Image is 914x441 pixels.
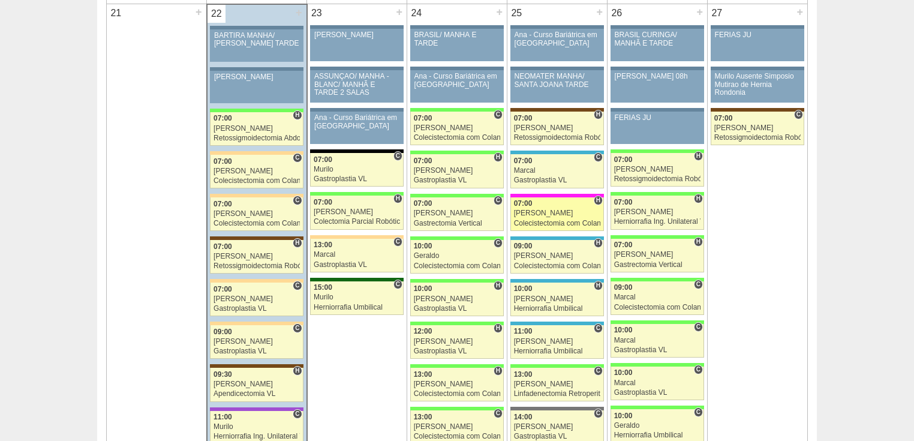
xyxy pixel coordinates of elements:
span: 07:00 [514,157,533,165]
div: Geraldo [614,422,701,430]
a: C 07:00 [PERSON_NAME] Gastroplastia VL [210,283,303,316]
span: 07:00 [414,199,432,208]
div: Key: Aviso [410,67,504,70]
div: Key: Brasil [611,235,704,239]
div: Key: Brasil [410,279,504,283]
div: Key: Brasil [410,322,504,325]
span: 13:00 [514,370,533,379]
span: 13:00 [314,241,332,249]
div: Geraldo [414,252,501,260]
div: Key: Bartira [210,322,303,325]
span: 07:00 [614,198,633,206]
div: Marcal [614,337,701,344]
span: 07:00 [314,155,332,164]
div: Key: Brasil [310,192,404,196]
div: + [394,4,404,20]
div: Key: São Bernardo [510,407,604,410]
div: Gastroplastia VL [214,347,300,355]
a: C 07:00 [PERSON_NAME] Retossigmoidectomia Robótica [711,112,804,145]
a: FERIAS JU [611,112,704,144]
div: Herniorrafia Ing. Unilateral VL [614,218,701,226]
div: Gastroplastia VL [514,176,601,184]
a: Murilo Ausente Simposio Mutirao de Hernia Rondonia [711,70,804,103]
div: Key: Blanc [310,149,404,153]
span: 07:00 [614,155,633,164]
a: Ana - Curso Bariátrica em [GEOGRAPHIC_DATA] [510,29,604,61]
div: Herniorrafia Umbilical [514,347,601,355]
div: Key: Bartira [210,151,303,155]
div: + [694,4,705,20]
a: H 07:00 [PERSON_NAME] Retossigmoidectomia Robótica [210,240,303,274]
div: [PERSON_NAME] [414,124,501,132]
div: Colecistectomia com Colangiografia VL [414,390,501,398]
span: Consultório [694,407,703,417]
div: Key: Aviso [310,25,404,29]
span: Consultório [594,323,603,333]
div: Gastrectomia Vertical [414,220,501,227]
div: Key: Brasil [410,407,504,410]
div: [PERSON_NAME] [214,167,300,175]
div: Marcal [514,167,601,175]
div: Gastroplastia VL [414,347,501,355]
div: Colecistectomia com Colangiografia VL [514,262,601,270]
a: C 13:00 Marcal Gastroplastia VL [310,239,404,272]
div: [PERSON_NAME] [514,295,601,303]
div: BARTIRA MANHÃ/ [PERSON_NAME] TARDE [214,32,299,47]
div: Colectomia Parcial Robótica [314,218,400,226]
span: 07:00 [714,114,733,122]
div: Key: Brasil [611,278,704,281]
a: H 09:30 [PERSON_NAME] Apendicectomia VL [210,368,303,401]
div: NEOMATER MANHÃ/ SANTA JOANA TARDE [515,73,600,88]
div: Herniorrafia Umbilical [614,431,701,439]
span: Consultório [594,366,603,376]
div: 21 [107,4,125,22]
span: Hospital [594,110,603,119]
div: Herniorrafia Umbilical [514,305,601,313]
span: 07:00 [314,198,332,206]
div: Murilo [314,293,400,301]
div: Herniorrafia Ing. Unilateral VL [214,433,300,440]
a: H 09:00 [PERSON_NAME] Colecistectomia com Colangiografia VL [510,240,604,274]
span: Consultório [293,409,302,419]
div: Key: Neomater [510,151,604,154]
a: BARTIRA MANHÃ/ [PERSON_NAME] TARDE [210,29,303,62]
a: NEOMATER MANHÃ/ SANTA JOANA TARDE [510,70,604,103]
a: C 10:00 Marcal Gastroplastia VL [611,324,704,358]
span: 10:00 [414,242,432,250]
div: 26 [608,4,626,22]
span: Hospital [694,151,703,161]
a: C 07:00 Murilo Gastroplastia VL [310,153,404,187]
div: Retossigmoidectomia Robótica [514,134,601,142]
span: 10:00 [614,368,633,377]
div: [PERSON_NAME] [214,125,300,133]
span: Consultório [393,151,402,161]
div: [PERSON_NAME] [414,295,501,303]
div: + [795,4,805,20]
div: Retossigmoidectomia Robótica [714,134,801,142]
a: H 07:00 [PERSON_NAME] Gastroplastia VL [410,154,504,188]
span: Consultório [494,238,503,248]
div: Retossigmoidectomia Robótica [214,262,300,270]
div: Marcal [614,379,701,387]
span: Hospital [293,238,302,248]
div: Key: Pro Matre [510,194,604,197]
span: Hospital [494,152,503,162]
span: Hospital [494,323,503,333]
div: Key: Brasil [611,192,704,196]
span: 09:00 [514,242,533,250]
div: [PERSON_NAME] [414,209,501,217]
span: 07:00 [214,157,232,166]
span: Consultório [494,409,503,418]
div: [PERSON_NAME] [614,166,701,173]
div: [PERSON_NAME] [214,338,300,346]
div: Key: Aviso [210,67,303,71]
a: BRASIL CURINGA/ MANHÃ E TARDE [611,29,704,61]
div: Key: Brasil [410,108,504,112]
div: Key: Aviso [611,108,704,112]
a: C 13:00 [PERSON_NAME] Linfadenectomia Retroperitoneal [510,368,604,401]
div: 25 [507,4,526,22]
span: 11:00 [214,413,232,421]
div: [PERSON_NAME] [214,295,300,303]
span: Consultório [494,110,503,119]
div: Key: IFOR [210,407,303,411]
